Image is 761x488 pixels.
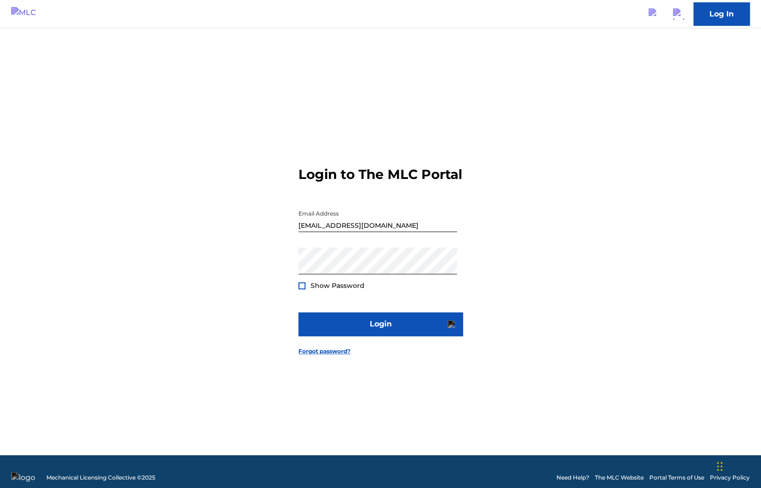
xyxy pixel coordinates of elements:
img: help [673,8,684,20]
div: Drag [717,452,723,480]
img: 4c5fe5e5ad12220d7566.svg [448,320,455,328]
h3: Login to The MLC Portal [298,166,462,183]
a: Forgot password? [298,347,350,356]
img: search [648,8,660,20]
img: logo [11,472,35,483]
a: Log In [693,2,750,26]
a: Need Help? [556,473,589,482]
span: Show Password [311,281,365,290]
a: Portal Terms of Use [649,473,704,482]
a: Public Search [645,5,663,23]
iframe: Chat Widget [714,443,761,488]
a: Privacy Policy [710,473,750,482]
img: MLC Logo [11,7,47,21]
span: Mechanical Licensing Collective © 2025 [46,473,155,482]
div: Help [669,5,688,23]
a: The MLC Website [595,473,644,482]
button: Login [298,312,463,336]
